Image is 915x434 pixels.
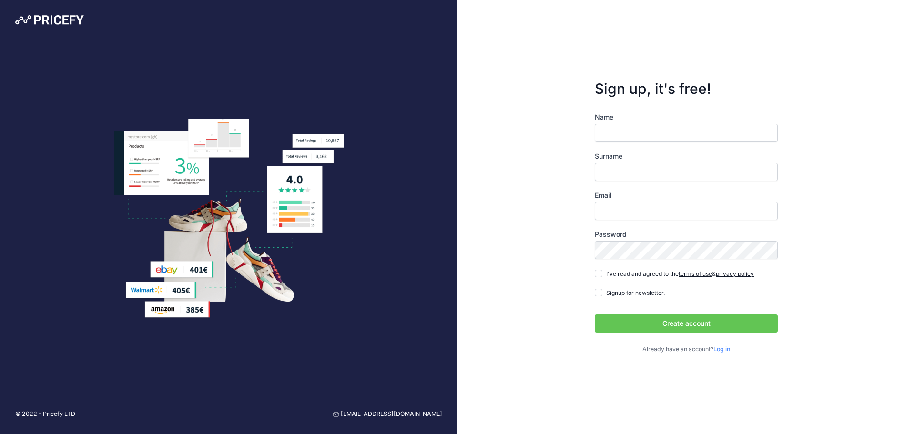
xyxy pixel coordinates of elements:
label: Name [595,112,778,122]
label: Email [595,191,778,200]
button: Create account [595,314,778,333]
label: Password [595,230,778,239]
a: privacy policy [716,270,754,277]
p: © 2022 - Pricefy LTD [15,410,75,419]
a: terms of use [679,270,712,277]
span: I've read and agreed to the & [606,270,754,277]
span: Signup for newsletter. [606,289,665,296]
p: Already have an account? [595,345,778,354]
h3: Sign up, it's free! [595,80,778,97]
a: [EMAIL_ADDRESS][DOMAIN_NAME] [333,410,442,419]
label: Surname [595,151,778,161]
img: Pricefy [15,15,84,25]
a: Log in [713,345,730,353]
